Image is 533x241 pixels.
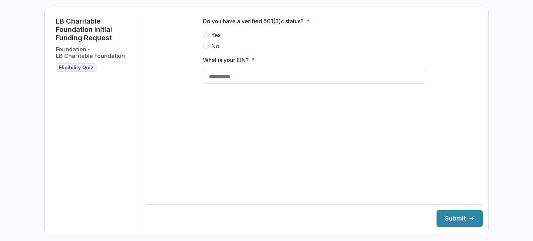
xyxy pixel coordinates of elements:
h2: Foundation - LB Charitable Foundation [56,46,125,59]
button: Submit [437,210,483,227]
span: Yes [211,31,221,39]
h1: LB Charitable Foundation Initial Funding Request [56,17,131,42]
span: No [211,42,219,50]
p: Do you have a verified 501(3)c status? [203,17,304,25]
p: What is your EIN? [203,56,249,64]
span: Eligibility Quiz [59,65,93,71]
